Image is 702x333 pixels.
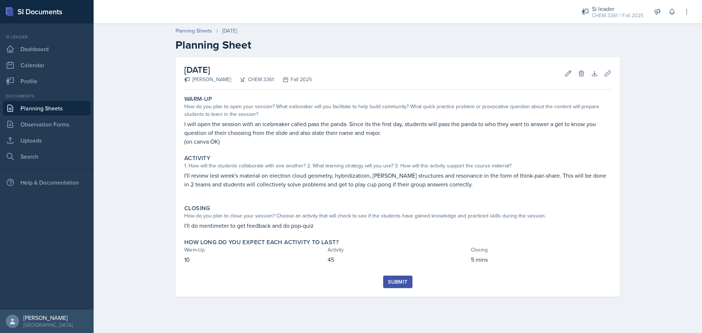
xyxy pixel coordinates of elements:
[388,279,407,285] div: Submit
[184,155,210,162] label: Activity
[23,321,73,329] div: [GEOGRAPHIC_DATA]
[184,212,611,220] div: How do you plan to close your session? Choose an activity that will check to see if the students ...
[184,221,611,230] p: I'll do mentimeter to get feedback and do pop-quiz
[184,246,325,254] div: Warm-Up
[184,120,611,137] p: I will open the session with an icebreaker called pass the panda. Since its the first day, studen...
[592,12,643,19] div: CHEM 3361 / Fall 2025
[592,4,643,13] div: Si leader
[274,76,312,83] div: Fall 2025
[184,171,611,189] p: I'll review lest week's material on electron cloud geometry, hybridizatioin, [PERSON_NAME] struct...
[23,314,73,321] div: [PERSON_NAME]
[231,76,274,83] div: CHEM 3361
[184,137,611,146] p: (on canva OK)
[3,117,91,132] a: Observation Forms
[3,101,91,116] a: Planning Sheets
[328,255,468,264] p: 45
[184,76,231,83] div: [PERSON_NAME]
[471,246,611,254] div: Closing
[184,95,212,103] label: Warm-Up
[3,34,91,40] div: Si leader
[3,74,91,88] a: Profile
[383,276,412,288] button: Submit
[3,58,91,72] a: Calendar
[328,246,468,254] div: Activity
[184,103,611,118] div: How do you plan to open your session? What icebreaker will you facilitate to help build community...
[175,38,620,52] h2: Planning Sheet
[3,175,91,190] div: Help & Documentation
[184,205,210,212] label: Closing
[184,162,611,170] div: 1. How will the students collaborate with one another? 2. What learning strategy will you use? 3....
[222,27,237,35] div: [DATE]
[3,93,91,99] div: Documents
[3,149,91,164] a: Search
[184,255,325,264] p: 10
[471,255,611,264] p: 5 mins
[3,133,91,148] a: Uploads
[3,42,91,56] a: Dashboard
[184,63,312,76] h2: [DATE]
[175,27,212,35] a: Planning Sheets
[184,239,339,246] label: How long do you expect each activity to last?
